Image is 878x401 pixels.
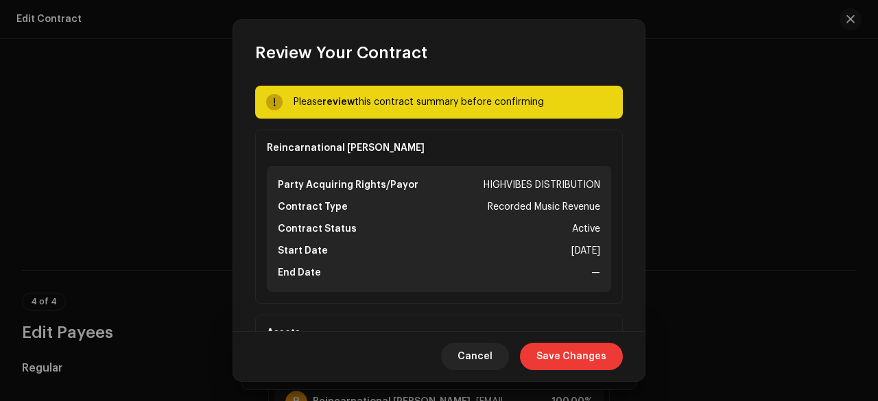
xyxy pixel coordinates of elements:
[572,221,600,237] div: Active
[591,265,600,281] div: —
[536,343,606,370] span: Save Changes
[484,177,600,193] div: HIGHVIBES DISTRIBUTION
[520,343,623,370] button: Save Changes
[458,343,493,370] span: Cancel
[278,243,328,259] div: Start Date
[278,199,348,215] div: Contract Type
[278,177,418,193] div: Party Acquiring Rights/Payor
[278,265,321,281] div: End Date
[255,42,427,64] span: Review Your Contract
[441,343,509,370] button: Cancel
[267,326,611,340] div: Assets
[278,221,357,237] div: Contract Status
[267,141,611,155] div: Reincarnational [PERSON_NAME]
[488,199,600,215] div: Recorded Music Revenue
[571,243,600,259] div: [DATE]
[294,94,612,110] div: Please this contract summary before confirming
[322,97,355,107] strong: review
